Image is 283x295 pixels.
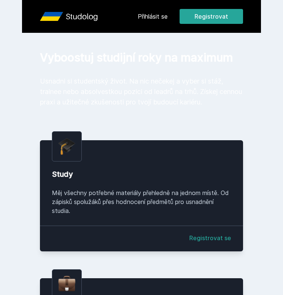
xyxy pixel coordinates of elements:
img: graduation-cap.png [58,138,75,155]
h1: Vyboostuj studijní roky na maximum [40,51,243,64]
p: Usnadni si studentský život. Na nic nečekej a vyber si stáž, trainee nebo absolvestkou pozici od ... [40,76,243,107]
button: Registrovat [180,9,243,24]
div: Study [52,169,231,179]
a: Přihlásit se [138,12,168,21]
img: briefcase.png [58,274,75,293]
div: Měj všechny potřebné materiály přehledně na jednom místě. Od zápisků spolužáků přes hodnocení pře... [52,188,231,215]
a: Registrovat se [189,233,231,242]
